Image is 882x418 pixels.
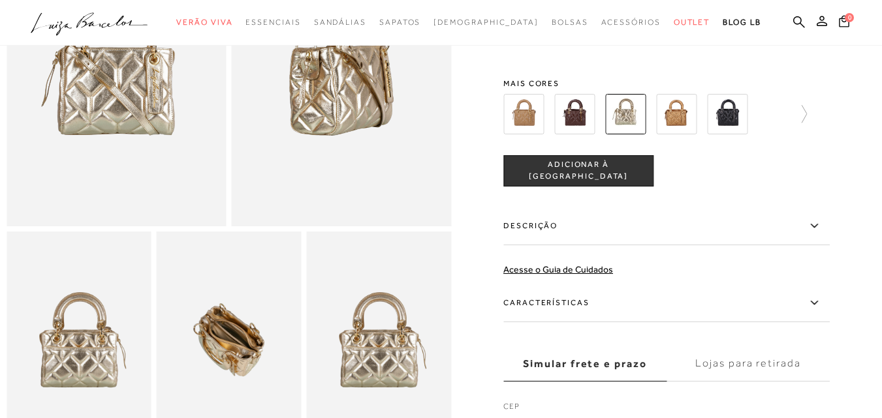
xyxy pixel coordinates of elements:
span: BLOG LB [723,18,761,27]
span: Essenciais [245,18,300,27]
label: Descrição [503,207,830,245]
img: BOLSA DE MÃO CLÁSSICA EM COURO CAFÉ E ALÇA CROSSBODY PEQUENA [554,94,595,134]
a: categoryNavScreenReaderText [314,10,366,35]
a: categoryNavScreenReaderText [379,10,420,35]
button: 0 [835,14,853,32]
label: Simular frete e prazo [503,346,667,381]
a: categoryNavScreenReaderText [601,10,661,35]
a: categoryNavScreenReaderText [674,10,710,35]
span: Acessórios [601,18,661,27]
span: Mais cores [503,80,830,87]
a: Acesse o Guia de Cuidados [503,264,613,275]
label: Lojas para retirada [667,346,830,381]
a: categoryNavScreenReaderText [245,10,300,35]
span: Bolsas [552,18,588,27]
img: BOLSA DE MÃO CLÁSSICA EM COURO METALIZADO OURO VELHO E ALÇA CROSSBODY PEQUENA [656,94,697,134]
span: Verão Viva [176,18,232,27]
span: 0 [845,13,854,22]
img: BOLSA DE MÃO CLÁSSICA EM COURO BEGE ARGILA E ALÇA CROSSBODY PEQUENA [503,94,544,134]
img: BOLSA DE MÃO CLÁSSICA EM COURO DOURADO E ALÇA CROSSBODY PEQUENA [605,94,646,134]
span: Sapatos [379,18,420,27]
span: Outlet [674,18,710,27]
a: categoryNavScreenReaderText [176,10,232,35]
a: noSubCategoriesText [433,10,539,35]
label: Características [503,284,830,322]
a: categoryNavScreenReaderText [552,10,588,35]
span: ADICIONAR À [GEOGRAPHIC_DATA] [504,160,653,183]
img: BOLSA DE MÃO CLÁSSICA EM COURO PRETO E ALÇA CROSSBODY PEQUENA [707,94,748,134]
a: BLOG LB [723,10,761,35]
span: Sandálias [314,18,366,27]
span: [DEMOGRAPHIC_DATA] [433,18,539,27]
button: ADICIONAR À [GEOGRAPHIC_DATA] [503,155,654,187]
